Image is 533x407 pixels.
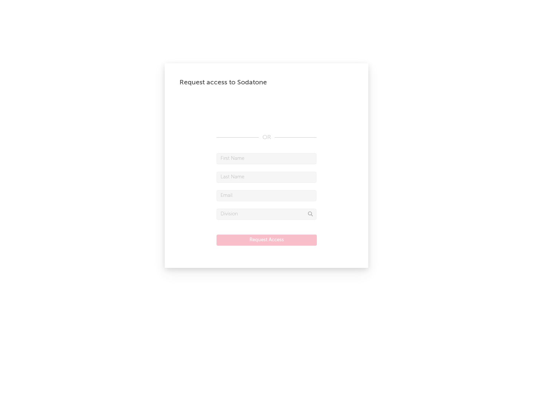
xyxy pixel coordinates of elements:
input: Division [217,209,316,220]
input: First Name [217,153,316,164]
button: Request Access [217,235,317,246]
div: Request access to Sodatone [180,78,353,87]
input: Email [217,190,316,201]
input: Last Name [217,172,316,183]
div: OR [217,133,316,142]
